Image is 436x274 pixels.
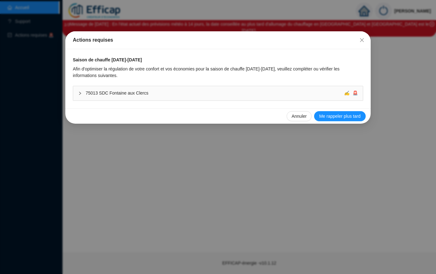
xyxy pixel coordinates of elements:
span: 75013 SDC Fontaine aux Clercs [86,90,344,96]
button: Me rappeler plus tard [314,111,365,121]
span: collapsed [78,91,82,95]
div: Actions requises [73,36,363,44]
span: Me rappeler plus tard [319,113,360,120]
div: 🚨 [344,90,358,96]
div: 75013 SDC Fontaine aux Clercs✍🚨 [73,86,363,101]
button: Close [357,35,367,45]
strong: Saison de chauffe [DATE]-[DATE] [73,57,142,62]
button: Annuler [287,111,312,121]
span: Annuler [292,113,307,120]
span: Fermer [357,38,367,43]
span: close [359,38,364,43]
div: Afin d'optimiser la régulation de votre confort et vos économies pour la saison de chauffe [DATE]... [73,66,363,79]
span: ✍ [344,90,349,96]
